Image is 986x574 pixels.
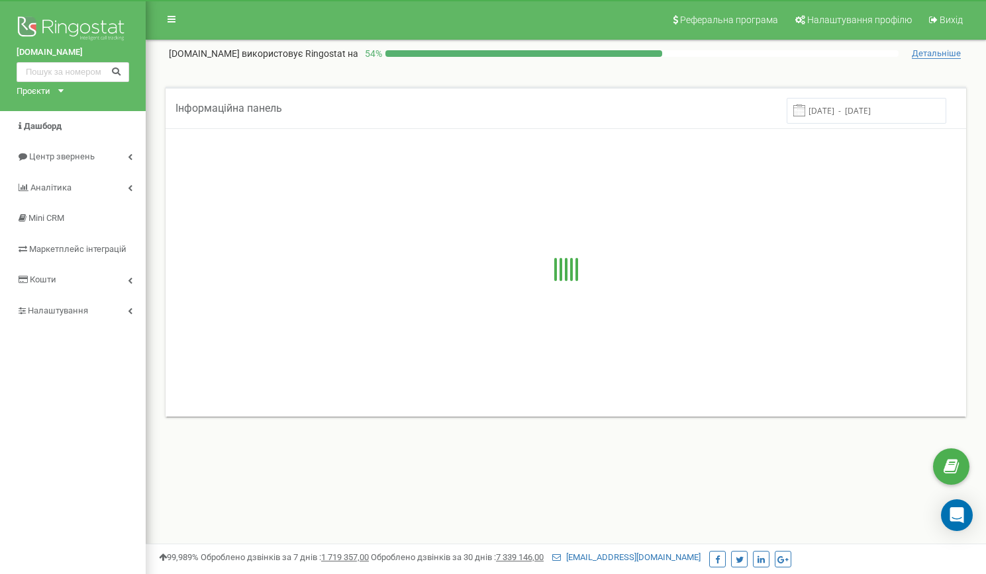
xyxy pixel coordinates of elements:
[201,552,369,562] span: Оброблено дзвінків за 7 днів :
[321,552,369,562] u: 1 719 357,00
[169,47,358,60] p: [DOMAIN_NAME]
[29,151,95,161] span: Центр звернень
[30,183,72,192] span: Аналiтика
[940,15,963,25] span: Вихід
[17,85,50,98] div: Проєкти
[496,552,544,562] u: 7 339 146,00
[159,552,199,562] span: 99,989%
[29,244,126,254] span: Маркетплейс інтеграцій
[358,47,385,60] p: 54 %
[941,499,973,531] div: Open Intercom Messenger
[175,102,282,114] span: Інформаційна панель
[17,46,129,59] a: [DOMAIN_NAME]
[552,552,701,562] a: [EMAIL_ADDRESS][DOMAIN_NAME]
[30,274,56,284] span: Кошти
[912,48,961,59] span: Детальніше
[28,213,64,223] span: Mini CRM
[28,306,88,315] span: Налаштування
[17,13,129,46] img: Ringostat logo
[680,15,778,25] span: Реферальна програма
[24,121,62,131] span: Дашборд
[17,62,129,82] input: Пошук за номером
[807,15,912,25] span: Налаштування профілю
[242,48,358,59] span: використовує Ringostat на
[371,552,544,562] span: Оброблено дзвінків за 30 днів :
